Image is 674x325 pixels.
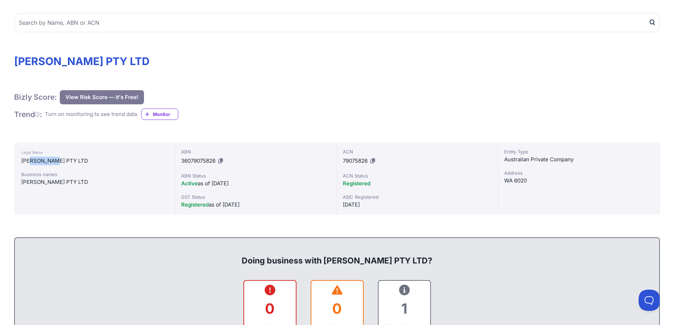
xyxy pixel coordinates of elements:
[181,172,331,179] div: ABN Status
[639,290,660,311] iframe: Toggle Customer Support
[504,169,654,176] div: Address
[181,180,198,187] span: Active
[250,294,290,323] div: 0
[14,13,660,32] input: Search by Name, ABN or ACN
[384,294,425,323] div: 1
[181,201,209,208] span: Registered
[504,155,654,164] div: Australian Private Company
[504,148,654,155] div: Entity Type
[60,90,144,104] button: View Risk Score — It's Free!
[21,157,168,165] div: [PERSON_NAME] PTY LTD
[181,179,331,188] div: as of [DATE]
[343,172,492,179] div: ACN Status
[153,111,178,118] span: Monitor
[141,109,178,120] a: Monitor
[22,244,652,266] div: Doing business with [PERSON_NAME] PTY LTD?
[21,171,168,178] div: Business names
[343,180,370,187] span: Registered
[14,110,42,119] h1: Trend :
[317,294,357,323] div: 0
[504,176,654,185] div: WA 6020
[343,201,492,209] div: [DATE]
[181,157,215,164] span: 36079075826
[14,55,660,68] h1: [PERSON_NAME] PTY LTD
[21,178,168,186] div: [PERSON_NAME] PTY LTD
[181,193,331,201] div: GST Status
[14,92,57,102] h1: Bizly Score:
[343,157,368,164] span: 79075826
[45,110,138,118] div: Turn on monitoring to see trend data.
[181,201,331,209] div: as of [DATE]
[343,193,492,201] div: ASIC Registered
[343,148,492,155] div: ACN
[21,148,168,157] div: Legal Name
[181,148,331,155] div: ABN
